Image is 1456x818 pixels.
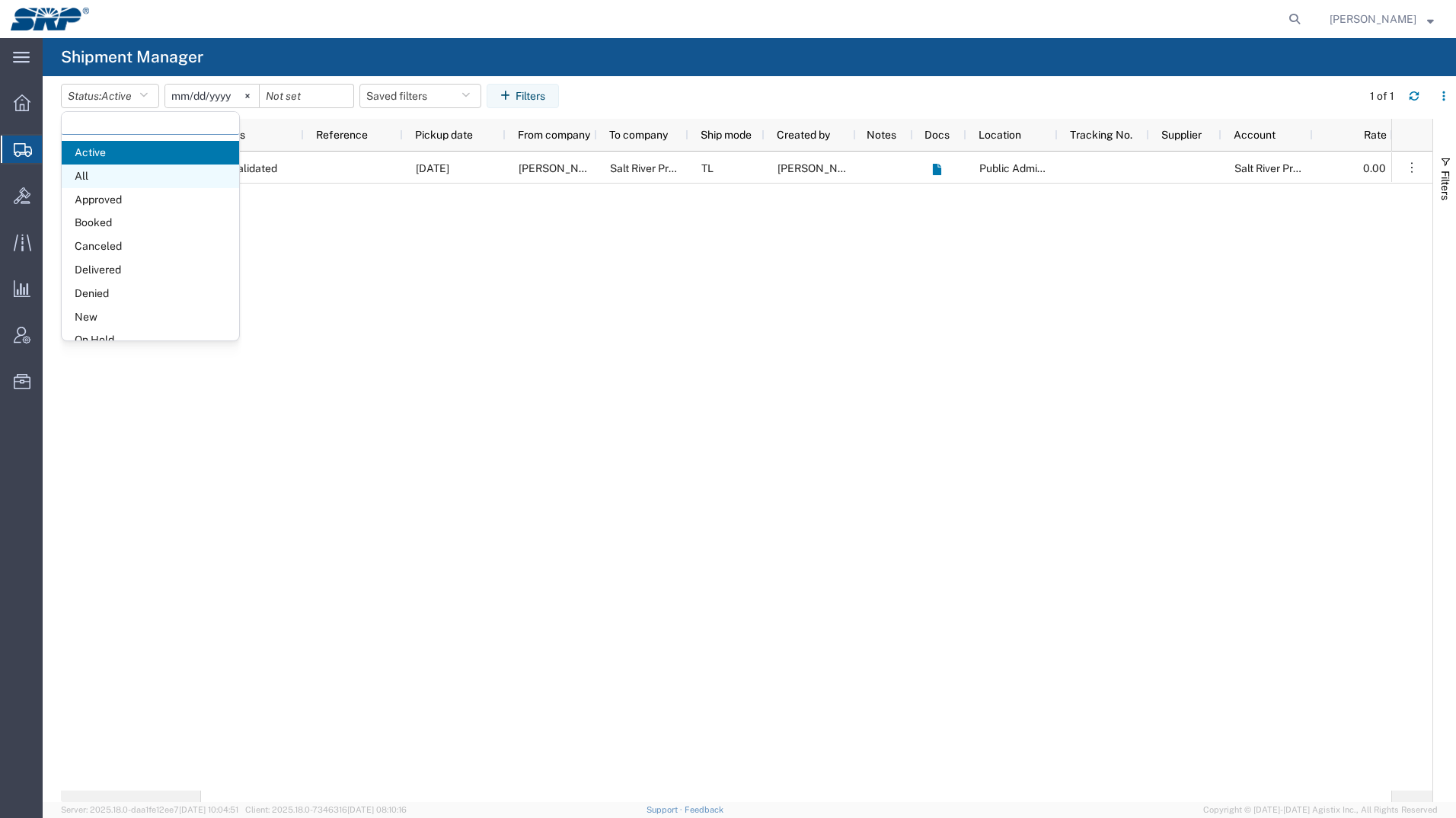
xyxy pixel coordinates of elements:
[347,805,407,814] span: [DATE] 08:10:16
[61,805,238,814] span: Server: 2025.18.0-daa1fe12ee7
[260,85,353,107] input: Not set
[609,129,668,141] span: To company
[62,282,239,305] span: Denied
[1234,129,1276,141] span: Account
[179,805,238,814] span: [DATE] 10:04:51
[610,162,694,174] span: Salt River Project
[11,8,89,30] img: logo
[777,162,864,174] span: Marissa Camacho
[62,305,239,329] span: New
[1325,129,1387,141] span: Rate
[1203,804,1438,816] span: Copyright © [DATE]-[DATE] Agistix Inc., All Rights Reserved
[245,805,407,814] span: Client: 2025.18.0-7346316
[1070,129,1132,141] span: Tracking No.
[777,129,830,141] span: Created by
[62,258,239,282] span: Delivered
[62,328,239,352] span: On Hold
[316,129,368,141] span: Reference
[518,129,590,141] span: From company
[979,162,1125,174] span: Public Administration Buidling
[62,235,239,258] span: Canceled
[1363,162,1386,174] span: 0.00
[359,84,481,108] button: Saved filters
[1330,11,1416,27] span: Ed Simmons
[685,805,723,814] a: Feedback
[867,129,896,141] span: Notes
[62,211,239,235] span: Booked
[1234,162,1318,174] span: Salt River Project
[61,84,159,108] button: Status:Active
[62,141,239,165] span: Active
[62,165,239,188] span: All
[519,162,605,174] span: Neal Brothers
[979,129,1021,141] span: Location
[701,162,714,174] span: TL
[924,129,950,141] span: Docs
[1329,10,1435,28] button: [PERSON_NAME]
[1370,88,1397,104] div: 1 of 1
[165,85,259,107] input: Not set
[415,129,473,141] span: Pickup date
[647,805,685,814] a: Support
[1439,171,1451,200] span: Filters
[701,129,752,141] span: Ship mode
[416,162,449,174] span: 09/04/2025
[1161,129,1202,141] span: Supplier
[101,90,132,102] span: Active
[487,84,559,108] button: Filters
[231,152,277,184] span: Validated
[61,38,203,76] h4: Shipment Manager
[62,188,239,212] span: Approved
